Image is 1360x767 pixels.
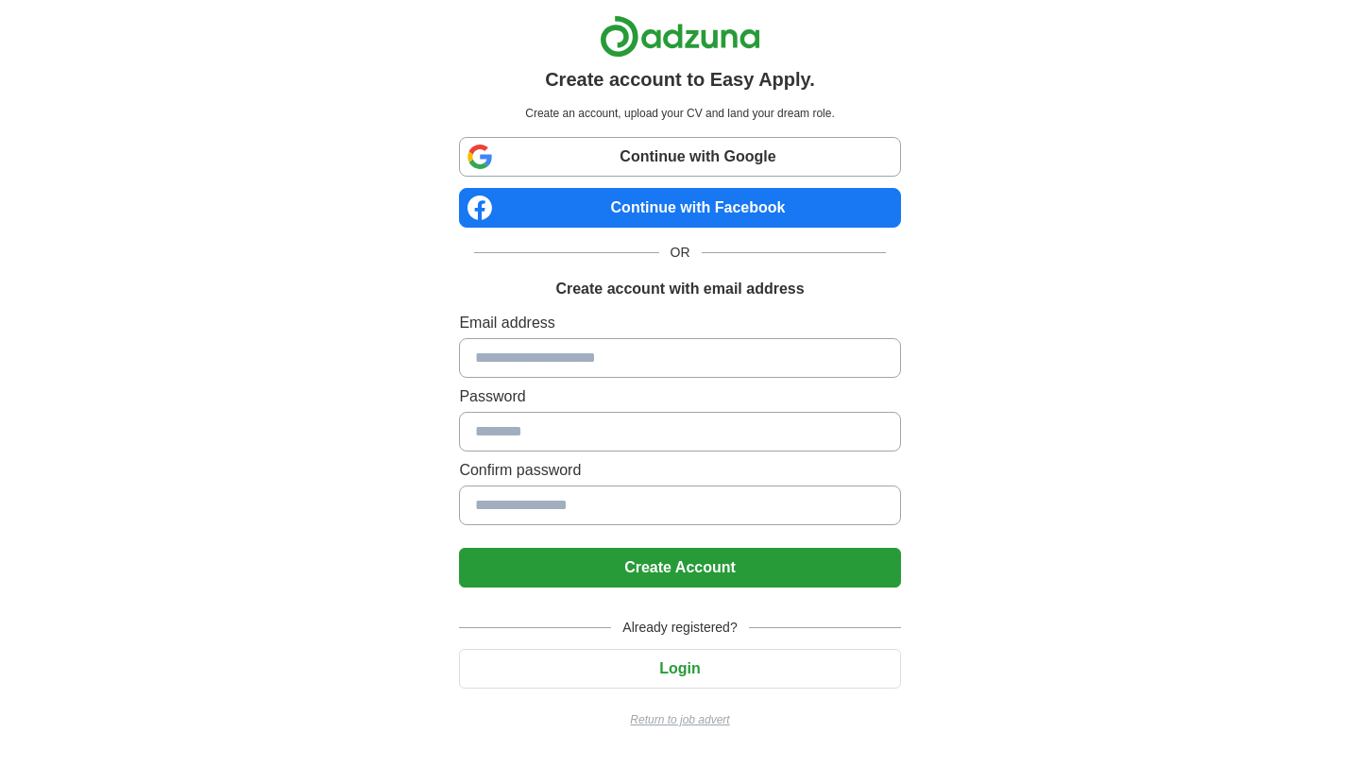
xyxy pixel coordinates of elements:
a: Return to job advert [459,711,900,728]
label: Password [459,385,900,408]
label: Confirm password [459,459,900,482]
p: Create an account, upload your CV and land your dream role. [463,105,896,122]
h1: Create account with email address [555,278,804,300]
label: Email address [459,312,900,334]
span: OR [659,243,702,263]
a: Login [459,660,900,676]
a: Continue with Google [459,137,900,177]
span: Already registered? [611,618,748,638]
img: Adzuna logo [600,15,760,58]
button: Login [459,649,900,689]
h1: Create account to Easy Apply. [545,65,815,94]
button: Create Account [459,548,900,588]
a: Continue with Facebook [459,188,900,228]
